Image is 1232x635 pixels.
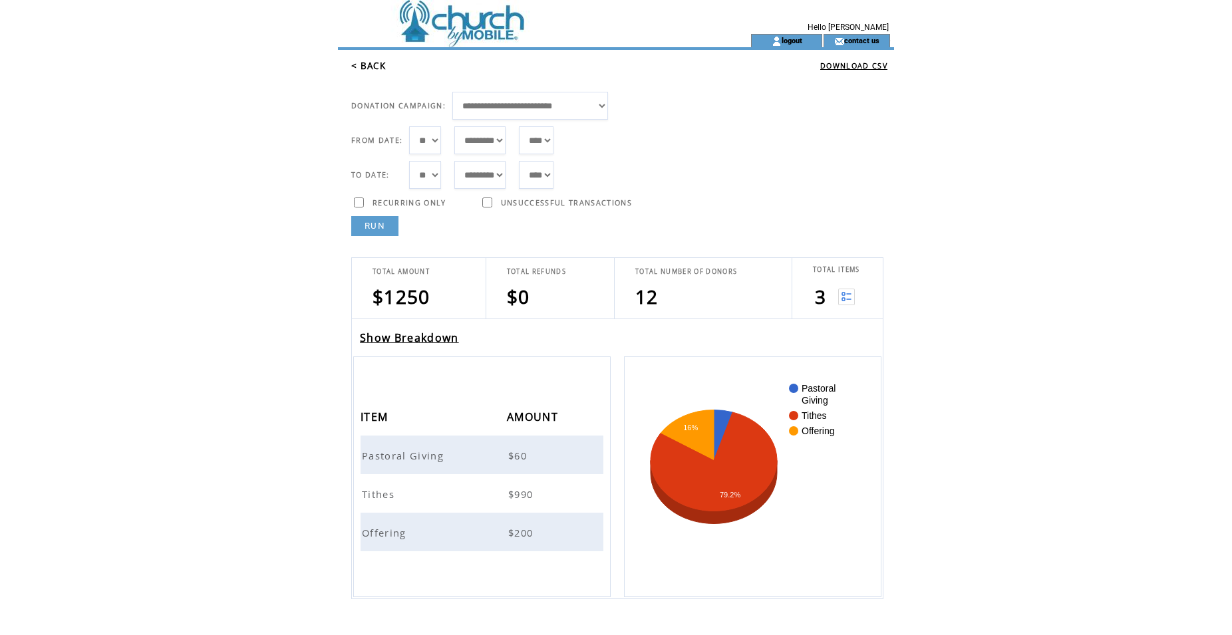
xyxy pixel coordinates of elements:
span: $1250 [373,284,430,309]
span: 3 [815,284,826,309]
a: < BACK [351,60,386,72]
span: $0 [507,284,530,309]
span: TO DATE: [351,170,390,180]
a: contact us [844,36,879,45]
img: View list [838,289,855,305]
span: RECURRING ONLY [373,198,446,207]
a: Show Breakdown [360,330,459,345]
a: Offering [362,525,410,537]
span: $990 [508,487,536,501]
img: account_icon.gif [772,36,782,47]
text: Offering [802,426,835,436]
a: DOWNLOAD CSV [820,61,887,70]
span: FROM DATE: [351,136,402,145]
a: Pastoral Giving [362,448,447,460]
span: Pastoral Giving [362,449,447,462]
span: TOTAL NUMBER OF DONORS [635,267,737,276]
span: AMOUNT [507,406,561,431]
span: UNSUCCESSFUL TRANSACTIONS [501,198,632,207]
span: Tithes [362,487,398,501]
span: 12 [635,284,659,309]
span: ITEM [361,406,391,431]
span: Hello [PERSON_NAME] [808,23,889,32]
span: TOTAL ITEMS [813,265,860,274]
text: Tithes [802,410,827,421]
svg: A chart. [645,377,861,576]
span: $60 [508,449,530,462]
a: AMOUNT [507,412,561,420]
text: 16% [683,424,698,432]
span: $200 [508,526,536,539]
a: logout [782,36,802,45]
text: Giving [802,395,828,406]
a: RUN [351,216,398,236]
a: Tithes [362,487,398,499]
text: 79.2% [720,491,740,499]
img: contact_us_icon.gif [834,36,844,47]
span: TOTAL REFUNDS [507,267,566,276]
span: DONATION CAMPAIGN: [351,101,446,110]
a: ITEM [361,412,391,420]
text: Pastoral [802,383,836,394]
span: TOTAL AMOUNT [373,267,430,276]
span: Offering [362,526,410,539]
